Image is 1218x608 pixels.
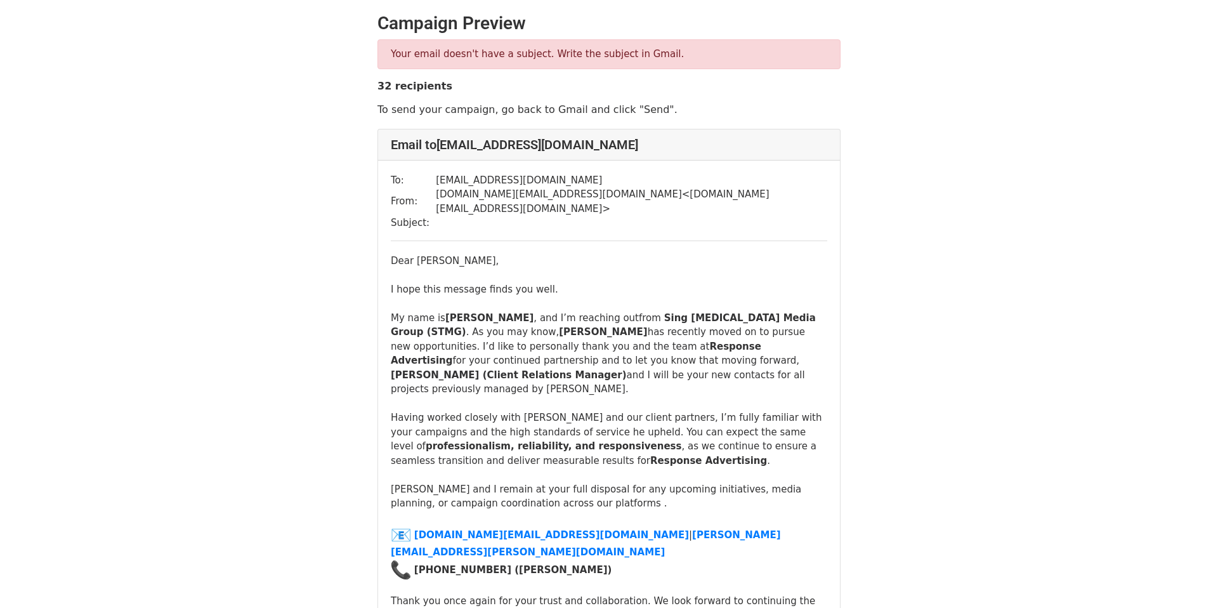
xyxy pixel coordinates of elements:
div: Dear [PERSON_NAME], [391,254,827,268]
b: Response Advertising [650,455,767,466]
img: 📞 [391,560,411,580]
strong: [PERSON_NAME] [445,312,534,324]
h2: Campaign Preview [377,13,841,34]
td: From: [391,187,436,216]
strong: professionalism, reliability, and responsiveness [426,440,682,452]
td: [DOMAIN_NAME][EMAIL_ADDRESS][DOMAIN_NAME] < [DOMAIN_NAME][EMAIL_ADDRESS][DOMAIN_NAME] > [436,187,827,216]
p: Your email doesn't have a subject. Write the subject in Gmail. [391,48,827,61]
img: 📧 [391,525,411,545]
div: Having worked closely with [PERSON_NAME] and our client partners, I’m fully familiar with your ca... [391,411,827,468]
div: [PERSON_NAME] and I remain at your full disposal for any upcoming initiatives, media planning, or... [391,482,827,511]
div: I hope this message finds you well. [391,282,827,297]
strong: 32 recipients [377,80,452,92]
b: Response Advertising [391,341,761,367]
h4: Email to [EMAIL_ADDRESS][DOMAIN_NAME] [391,137,827,152]
td: Subject: [391,216,436,230]
p: To send your campaign, go back to Gmail and click "Send". [377,103,841,116]
td: To: [391,173,436,188]
a: [PERSON_NAME][EMAIL_ADDRESS][PERSON_NAME][DOMAIN_NAME] [391,529,781,558]
strong: [PERSON_NAME] [559,326,647,338]
strong: Sing [MEDICAL_DATA] Media Group (STMG) [391,312,816,338]
a: [DOMAIN_NAME][EMAIL_ADDRESS][DOMAIN_NAME] [414,529,689,541]
span: from [639,312,661,324]
strong: [PERSON_NAME] (Client Relations Manager) [391,369,627,381]
div: | [391,525,827,560]
td: [EMAIL_ADDRESS][DOMAIN_NAME] [436,173,827,188]
strong: [PHONE_NUMBER] ([PERSON_NAME]) [414,564,612,575]
div: My name is , and I’m reaching out . As you may know, has recently moved on to pursue new opportun... [391,311,827,397]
